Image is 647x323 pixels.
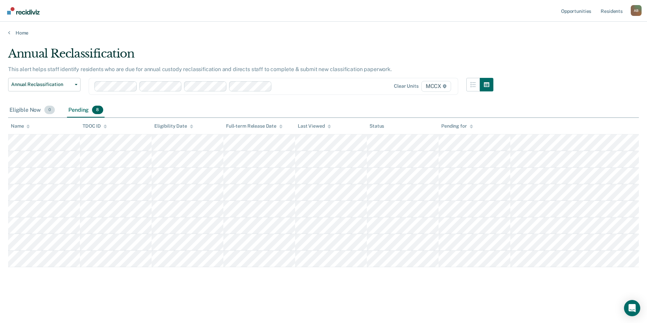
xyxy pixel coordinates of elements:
button: Annual Reclassification [8,78,81,91]
div: Pending8 [67,103,104,118]
div: Last Viewed [298,123,331,129]
div: Clear units [394,83,419,89]
div: Open Intercom Messenger [624,300,640,316]
a: Home [8,30,639,36]
div: Name [11,123,30,129]
div: Status [370,123,384,129]
p: This alert helps staff identify residents who are due for annual custody reclassification and dir... [8,66,392,72]
span: MCCX [421,81,451,92]
span: 8 [92,106,103,114]
div: Eligibility Date [154,123,193,129]
div: TDOC ID [83,123,107,129]
div: Pending for [441,123,473,129]
div: Full-term Release Date [226,123,283,129]
div: A B [631,5,642,16]
div: Eligible Now0 [8,103,56,118]
span: Annual Reclassification [11,82,72,87]
div: Annual Reclassification [8,47,493,66]
img: Recidiviz [7,7,40,15]
span: 0 [44,106,55,114]
button: Profile dropdown button [631,5,642,16]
